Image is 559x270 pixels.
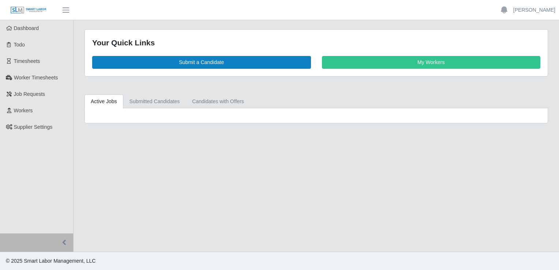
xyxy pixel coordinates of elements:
div: Your Quick Links [92,37,540,49]
a: Candidates with Offers [186,94,250,109]
span: Supplier Settings [14,124,53,130]
span: Dashboard [14,25,39,31]
a: Submitted Candidates [123,94,186,109]
span: © 2025 Smart Labor Management, LLC [6,258,95,264]
span: Worker Timesheets [14,75,58,80]
a: Submit a Candidate [92,56,311,69]
a: [PERSON_NAME] [513,6,555,14]
img: SLM Logo [10,6,47,14]
span: Todo [14,42,25,48]
span: Job Requests [14,91,45,97]
span: Workers [14,108,33,113]
span: Timesheets [14,58,40,64]
a: Active Jobs [85,94,123,109]
a: My Workers [322,56,541,69]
